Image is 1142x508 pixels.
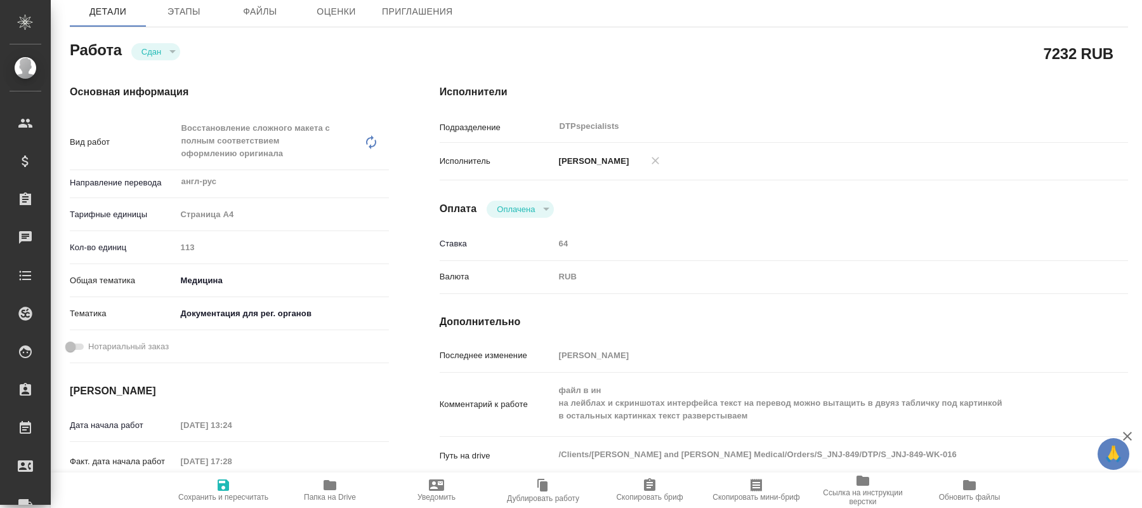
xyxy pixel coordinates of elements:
[440,121,555,134] p: Подразделение
[154,4,214,20] span: Этапы
[555,380,1071,427] textarea: файл в ин на лейблах и скриншотах интерфейса текст на перевод можно вытащить в двуяз табличку под...
[230,4,291,20] span: Файлы
[88,340,169,353] span: Нотариальный заказ
[70,208,176,221] p: Тарифные единицы
[555,234,1071,253] input: Пустое поле
[70,307,176,320] p: Тематика
[810,472,916,508] button: Ссылка на инструкции верстки
[70,241,176,254] p: Кол-во единиц
[70,419,176,432] p: Дата начала работ
[70,274,176,287] p: Общая тематика
[70,384,389,399] h4: [PERSON_NAME]
[555,155,629,168] p: [PERSON_NAME]
[440,349,555,362] p: Последнее изменение
[277,472,383,508] button: Папка на Drive
[555,266,1071,288] div: RUB
[596,472,703,508] button: Скопировать бриф
[170,472,277,508] button: Сохранить и пересчитать
[440,398,555,411] p: Комментарий к работе
[70,177,176,189] p: Направление перевода
[703,472,810,508] button: Скопировать мини-бриф
[176,270,389,291] div: Медицина
[440,155,555,168] p: Исполнитель
[176,452,287,471] input: Пустое поле
[440,201,477,217] h4: Оплата
[1044,43,1113,64] h2: 7232 RUB
[306,4,367,20] span: Оценки
[176,204,389,225] div: Страница А4
[417,493,456,502] span: Уведомить
[383,472,490,508] button: Уведомить
[487,201,554,218] div: Сдан
[70,455,176,468] p: Факт. дата начала работ
[304,493,356,502] span: Папка на Drive
[440,84,1128,100] h4: Исполнители
[440,450,555,462] p: Путь на drive
[1098,438,1129,470] button: 🙏
[70,84,389,100] h4: Основная информация
[1103,441,1124,467] span: 🙏
[555,444,1071,465] textarea: /Clients/[PERSON_NAME] and [PERSON_NAME] Medical/Orders/S_JNJ-849/DTP/S_JNJ-849-WK-016
[493,204,539,215] button: Оплачена
[440,271,555,283] p: Валюта
[178,493,268,502] span: Сохранить и пересчитать
[555,346,1071,364] input: Пустое поле
[70,37,122,60] h2: Работа
[712,493,799,502] span: Скопировать мини-бриф
[440,314,1128,330] h4: Дополнительно
[817,488,909,506] span: Ссылка на инструкции верстки
[176,416,287,434] input: Пустое поле
[490,472,596,508] button: Дублировать работу
[138,46,165,57] button: Сдан
[131,43,180,60] div: Сдан
[616,493,683,502] span: Скопировать бриф
[176,238,389,257] input: Пустое поле
[440,237,555,250] p: Ставка
[507,494,579,503] span: Дублировать работу
[176,303,389,324] div: Документация для рег. органов
[916,472,1023,508] button: Обновить файлы
[70,136,176,149] p: Вид работ
[939,493,1001,502] span: Обновить файлы
[382,4,453,20] span: Приглашения
[77,4,138,20] span: Детали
